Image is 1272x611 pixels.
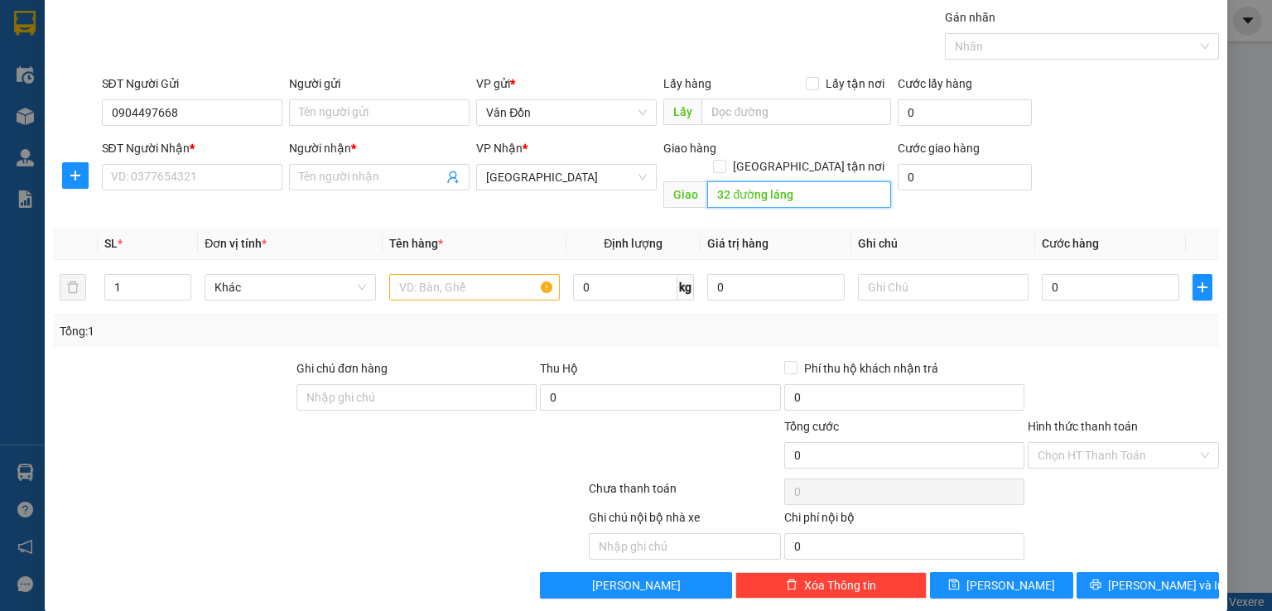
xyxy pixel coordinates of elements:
[289,139,470,157] div: Người nhận
[1077,572,1220,599] button: printer[PERSON_NAME] và In
[63,169,88,182] span: plus
[604,237,662,250] span: Định lượng
[898,142,980,155] label: Cước giao hàng
[296,362,388,375] label: Ghi chú đơn hàng
[1042,237,1099,250] span: Cước hàng
[735,572,927,599] button: deleteXóa Thông tin
[102,139,282,157] div: SĐT Người Nhận
[707,274,845,301] input: 0
[707,181,891,208] input: Dọc đường
[389,237,443,250] span: Tên hàng
[289,75,470,93] div: Người gửi
[389,274,560,301] input: VD: Bàn, Ghế
[784,420,839,433] span: Tổng cước
[797,359,945,378] span: Phí thu hộ khách nhận trả
[296,384,537,411] input: Ghi chú đơn hàng
[446,171,460,184] span: user-add
[677,274,694,301] span: kg
[784,508,1024,533] div: Chi phí nội bộ
[540,362,578,375] span: Thu Hộ
[476,75,657,93] div: VP gửi
[587,479,782,508] div: Chưa thanh toán
[663,142,716,155] span: Giao hàng
[898,164,1032,190] input: Cước giao hàng
[707,237,768,250] span: Giá trị hàng
[663,77,711,90] span: Lấy hàng
[948,579,960,592] span: save
[1193,281,1212,294] span: plus
[476,142,523,155] span: VP Nhận
[726,157,891,176] span: [GEOGRAPHIC_DATA] tận nơi
[663,181,707,208] span: Giao
[898,99,1032,126] input: Cước lấy hàng
[592,576,681,594] span: [PERSON_NAME]
[102,75,282,93] div: SĐT Người Gửi
[663,99,701,125] span: Lấy
[589,533,780,560] input: Nhập ghi chú
[966,576,1055,594] span: [PERSON_NAME]
[1090,579,1101,592] span: printer
[945,11,995,24] label: Gán nhãn
[851,228,1035,260] th: Ghi chú
[540,572,731,599] button: [PERSON_NAME]
[898,77,972,90] label: Cước lấy hàng
[486,100,647,125] span: Vân Đồn
[786,579,797,592] span: delete
[60,274,86,301] button: delete
[1028,420,1138,433] label: Hình thức thanh toán
[930,572,1073,599] button: save[PERSON_NAME]
[486,165,647,190] span: Hà Nội
[819,75,891,93] span: Lấy tận nơi
[205,237,267,250] span: Đơn vị tính
[104,237,118,250] span: SL
[62,162,89,189] button: plus
[60,322,492,340] div: Tổng: 1
[589,508,780,533] div: Ghi chú nội bộ nhà xe
[1192,274,1212,301] button: plus
[1108,576,1224,594] span: [PERSON_NAME] và In
[858,274,1029,301] input: Ghi Chú
[214,275,365,300] span: Khác
[804,576,876,594] span: Xóa Thông tin
[701,99,891,125] input: Dọc đường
